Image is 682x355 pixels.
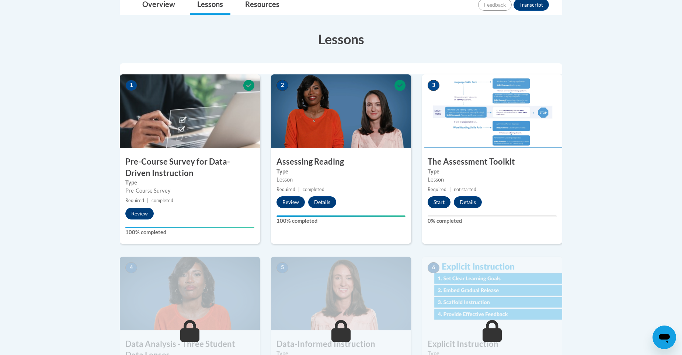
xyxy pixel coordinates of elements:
span: Required [428,187,446,192]
span: Required [125,198,144,203]
img: Course Image [120,257,260,330]
span: completed [303,187,324,192]
span: 5 [276,262,288,273]
span: not started [454,187,476,192]
span: | [449,187,451,192]
div: Your progress [276,215,406,217]
img: Course Image [271,74,411,148]
h3: Assessing Reading [271,156,411,168]
span: 2 [276,80,288,91]
span: 1 [125,80,137,91]
span: | [147,198,149,203]
span: 3 [428,80,439,91]
span: 4 [125,262,137,273]
button: Start [428,196,450,208]
label: Type [276,168,406,176]
img: Course Image [422,74,562,148]
button: Details [308,196,336,208]
button: Review [125,208,154,219]
img: Course Image [271,257,411,330]
h3: Pre-Course Survey for Data-Driven Instruction [120,156,260,179]
h3: Explicit Instruction [422,338,562,350]
div: Lesson [428,176,557,184]
h3: Data-Informed Instruction [271,338,411,350]
h3: The Assessment Toolkit [422,156,562,168]
label: 0% completed [428,217,557,225]
button: Review [276,196,305,208]
button: Details [454,196,482,208]
img: Course Image [422,257,562,330]
span: Required [276,187,295,192]
label: 100% completed [125,228,254,236]
label: 100% completed [276,217,406,225]
iframe: Button to launch messaging window [653,326,676,349]
span: | [298,187,300,192]
div: Your progress [125,227,254,228]
span: 6 [428,262,439,273]
span: completed [152,198,173,203]
h3: Lessons [120,30,562,48]
label: Type [428,168,557,176]
div: Lesson [276,176,406,184]
div: Pre-Course Survey [125,187,254,195]
label: Type [125,179,254,187]
img: Course Image [120,74,260,148]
